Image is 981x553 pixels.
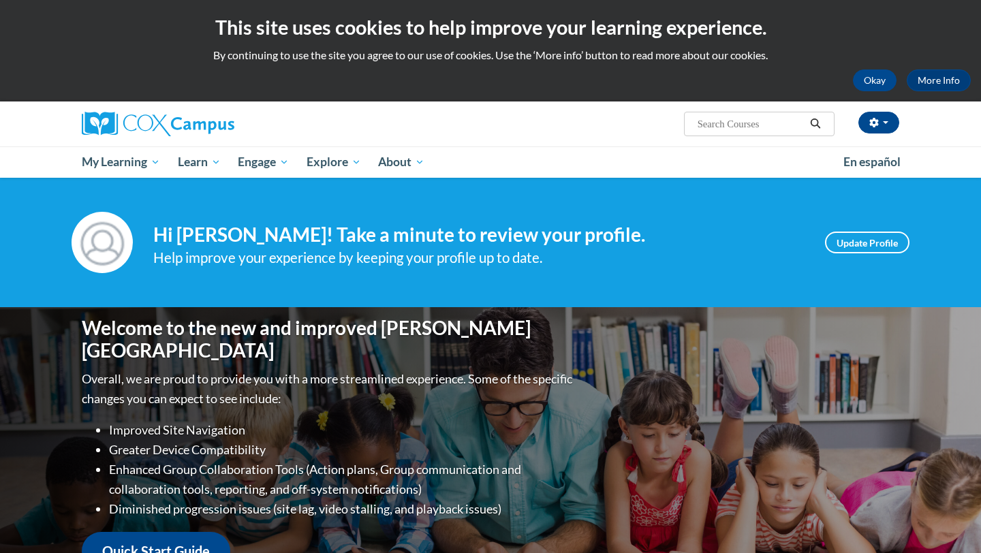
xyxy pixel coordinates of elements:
[109,460,576,499] li: Enhanced Group Collaboration Tools (Action plans, Group communication and collaboration tools, re...
[82,154,160,170] span: My Learning
[843,155,901,169] span: En español
[153,247,805,269] div: Help improve your experience by keeping your profile up to date.
[307,154,361,170] span: Explore
[82,317,576,362] h1: Welcome to the new and improved [PERSON_NAME][GEOGRAPHIC_DATA]
[10,14,971,41] h2: This site uses cookies to help improve your learning experience.
[229,146,298,178] a: Engage
[858,112,899,133] button: Account Settings
[298,146,370,178] a: Explore
[178,154,221,170] span: Learn
[907,69,971,91] a: More Info
[61,146,920,178] div: Main menu
[153,223,805,247] h4: Hi [PERSON_NAME]! Take a minute to review your profile.
[109,420,576,440] li: Improved Site Navigation
[825,232,909,253] a: Update Profile
[82,112,341,136] a: Cox Campus
[82,112,234,136] img: Cox Campus
[169,146,230,178] a: Learn
[109,499,576,519] li: Diminished progression issues (site lag, video stalling, and playback issues)
[73,146,169,178] a: My Learning
[853,69,897,91] button: Okay
[805,116,826,132] button: Search
[926,499,970,542] iframe: Button to launch messaging window
[696,116,805,132] input: Search Courses
[72,212,133,273] img: Profile Image
[378,154,424,170] span: About
[370,146,434,178] a: About
[835,148,909,176] a: En español
[82,369,576,409] p: Overall, we are proud to provide you with a more streamlined experience. Some of the specific cha...
[238,154,289,170] span: Engage
[10,48,971,63] p: By continuing to use the site you agree to our use of cookies. Use the ‘More info’ button to read...
[109,440,576,460] li: Greater Device Compatibility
